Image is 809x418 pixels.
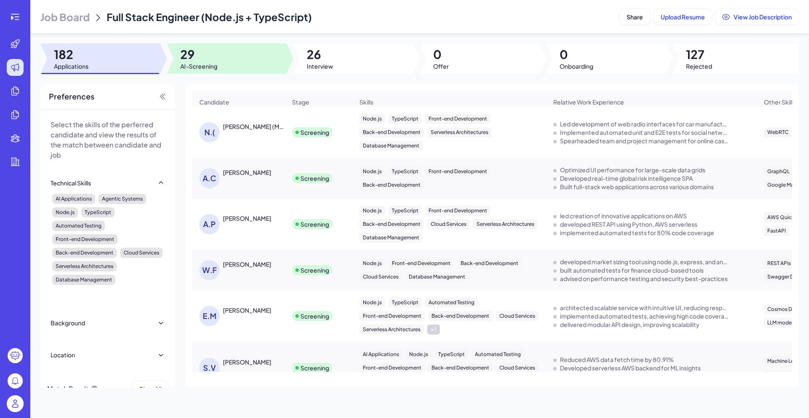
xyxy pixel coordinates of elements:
div: + 1 [427,324,440,335]
div: Front-end Development [425,114,490,124]
div: AI Applications [359,349,402,359]
div: Front-end Development [52,234,118,244]
div: Node.js [406,349,431,359]
span: View Job Description [734,13,792,21]
span: Rejected [686,62,712,70]
div: TypeScript [388,114,422,124]
div: Back-end Development [428,363,493,373]
div: Background [51,319,85,327]
span: 0 [560,47,593,62]
div: Winston Feng [223,260,271,268]
div: A.C [199,168,220,188]
div: Screening [300,266,329,274]
div: Serverless Architectures [427,127,492,137]
div: Agentic Systems [99,194,146,204]
span: AI-Screening [180,62,217,70]
div: Front-end Development [359,311,425,321]
span: Candidate [199,98,229,106]
div: Implemented automated unit and E2E tests for social network. [560,128,729,137]
div: Screening [300,312,329,320]
div: Back-end Development [457,258,522,268]
div: Serverless Architectures [473,219,538,229]
span: 29 [180,47,217,62]
span: Offer [433,62,449,70]
div: FastAPI [764,226,789,236]
button: View Job Description [715,9,799,25]
div: built automated tests for finance cloud-based tools [560,266,704,274]
div: TypeScript [435,349,468,359]
div: Cloud Services [120,248,163,258]
span: Share [627,13,643,21]
div: Back-end Development [359,180,424,190]
div: S.V [199,358,220,378]
div: Database Management [359,141,423,151]
span: 127 [686,47,712,62]
span: Applications [54,62,88,70]
div: Node.js [359,258,385,268]
div: Led development of web radio interfaces for car manufacturers. [560,120,729,128]
div: Back-end Development [359,219,424,229]
button: Clear All [131,381,169,397]
div: delivered modular API design, improving scalability [560,320,699,329]
div: A.P [199,214,220,234]
div: AI Applications [52,194,95,204]
div: Front-end Development [425,206,490,216]
div: developed REST API using Python, AWS serverless [560,220,697,228]
div: led creation of innovative applications on AWS [560,212,687,220]
div: Alexander Chepakovich [223,168,271,177]
button: Share [619,9,650,25]
div: Automated Testing [471,349,524,359]
button: Upload Resume [654,9,712,25]
div: Node.js [359,114,385,124]
span: Interview [307,62,333,70]
div: Back-end Development [359,127,424,137]
span: Onboarding [560,62,593,70]
div: LLM models [764,318,799,328]
div: Database Management [359,233,423,243]
div: Automated Testing [425,297,478,308]
span: Other Skills [764,98,796,106]
div: Cloud Services [359,272,402,282]
span: Skills [359,98,373,106]
div: Screening [300,174,329,182]
div: Cloud Services [427,219,470,229]
div: Node.js [359,206,385,216]
span: 26 [307,47,333,62]
div: REST APIs [764,258,794,268]
div: WebRTC [764,127,792,137]
div: developed market sizing tool using node.js, express, and angular [560,257,729,266]
div: advised on performance testing and security best-practices [560,274,728,283]
div: Node.js [359,297,385,308]
div: Developed real-time global risk intelligence SPA [560,174,693,182]
div: Screening [300,128,329,137]
div: GraphQL [764,166,793,177]
div: Automated Testing [52,221,105,231]
div: Screening [300,364,329,372]
span: Clear All [139,385,161,393]
div: Serverless Architectures [52,261,117,271]
div: TypeScript [388,206,422,216]
div: Nick (Mykyta) Havrylov [223,122,285,131]
span: Full Stack Engineer (Node.js + TypeScript) [107,11,312,23]
div: Eric Mulhern [223,306,271,314]
div: Match Result [47,381,99,397]
div: Back-end Development [52,248,117,258]
span: Relative Work Experience [553,98,624,106]
div: Built full-stack web applications across various domains [560,182,714,191]
span: Job Board [40,10,90,24]
div: Spearheaded team and project management for online casino software. [560,137,729,145]
span: Preferences [49,91,94,102]
div: Cloud Services [496,311,538,321]
div: Front-end Development [388,258,454,268]
div: Node.js [52,207,78,217]
div: N.( [199,122,220,142]
div: Optimized UI performance for large-scale data grids [560,166,705,174]
div: TypeScript [81,207,115,217]
div: Location [51,351,75,359]
div: Serverless Architectures [359,324,424,335]
img: user_logo.png [7,395,24,412]
span: 182 [54,47,88,62]
div: W.F [199,260,220,280]
div: Node.js [359,166,385,177]
div: Developed serverless AWS backend for ML insights [560,364,701,372]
